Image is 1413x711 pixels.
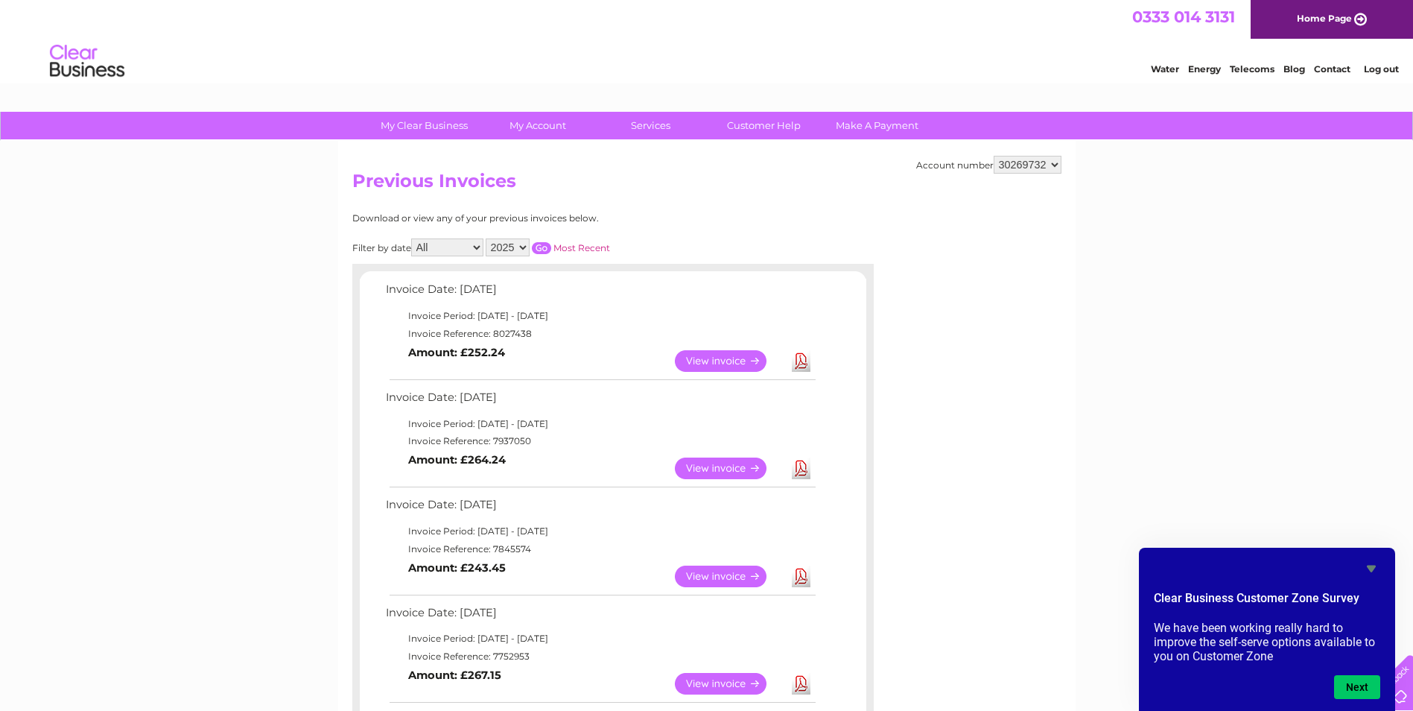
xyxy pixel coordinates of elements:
[1314,63,1350,75] a: Contact
[382,495,818,522] td: Invoice Date: [DATE]
[1364,63,1399,75] a: Log out
[589,112,712,139] a: Services
[1154,590,1380,615] h2: Clear Business Customer Zone Survey
[1154,621,1380,663] p: We have been working really hard to improve the self-serve options available to you on Customer Zone
[382,522,818,540] td: Invoice Period: [DATE] - [DATE]
[408,669,501,682] b: Amount: £267.15
[1230,63,1274,75] a: Telecoms
[382,388,818,415] td: Invoice Date: [DATE]
[1132,7,1235,26] a: 0333 014 3131
[553,242,610,253] a: Most Recent
[816,112,939,139] a: Make A Payment
[792,673,810,695] a: Download
[382,432,818,450] td: Invoice Reference: 7937050
[675,350,784,372] a: View
[382,307,818,325] td: Invoice Period: [DATE] - [DATE]
[363,112,486,139] a: My Clear Business
[408,561,506,575] b: Amount: £243.45
[382,279,818,307] td: Invoice Date: [DATE]
[792,458,810,479] a: Download
[49,39,125,84] img: logo.png
[702,112,825,139] a: Customer Help
[675,673,784,695] a: View
[382,603,818,631] td: Invoice Date: [DATE]
[352,238,743,256] div: Filter by date
[408,453,506,467] b: Amount: £264.24
[916,156,1061,174] div: Account number
[382,415,818,433] td: Invoice Period: [DATE] - [DATE]
[1334,675,1380,699] button: Next question
[1151,63,1179,75] a: Water
[1188,63,1221,75] a: Energy
[352,213,743,224] div: Download or view any of your previous invoices below.
[476,112,599,139] a: My Account
[675,458,784,479] a: View
[408,346,505,359] b: Amount: £252.24
[675,566,784,587] a: View
[1283,63,1305,75] a: Blog
[382,630,818,648] td: Invoice Period: [DATE] - [DATE]
[1154,560,1380,699] div: Clear Business Customer Zone Survey
[792,566,810,587] a: Download
[382,648,818,666] td: Invoice Reference: 7752953
[382,540,818,558] td: Invoice Reference: 7845574
[355,8,1059,72] div: Clear Business is a trading name of Verastar Limited (registered in [GEOGRAPHIC_DATA] No. 3667643...
[352,171,1061,199] h2: Previous Invoices
[1362,560,1380,578] button: Hide survey
[792,350,810,372] a: Download
[382,325,818,343] td: Invoice Reference: 8027438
